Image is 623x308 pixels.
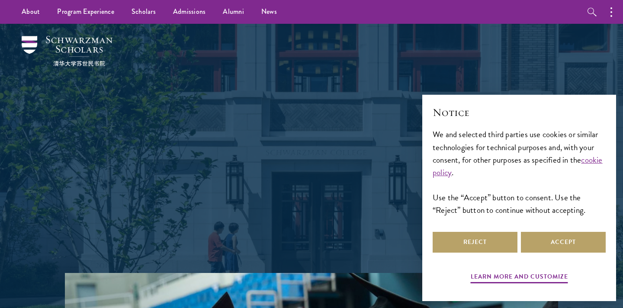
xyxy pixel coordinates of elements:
img: Schwarzman Scholars [22,36,112,66]
button: Learn more and customize [471,271,568,285]
a: cookie policy [433,154,603,179]
button: Accept [521,232,606,253]
button: Reject [433,232,517,253]
h2: Notice [433,105,606,120]
div: We and selected third parties use cookies or similar technologies for technical purposes and, wit... [433,128,606,216]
